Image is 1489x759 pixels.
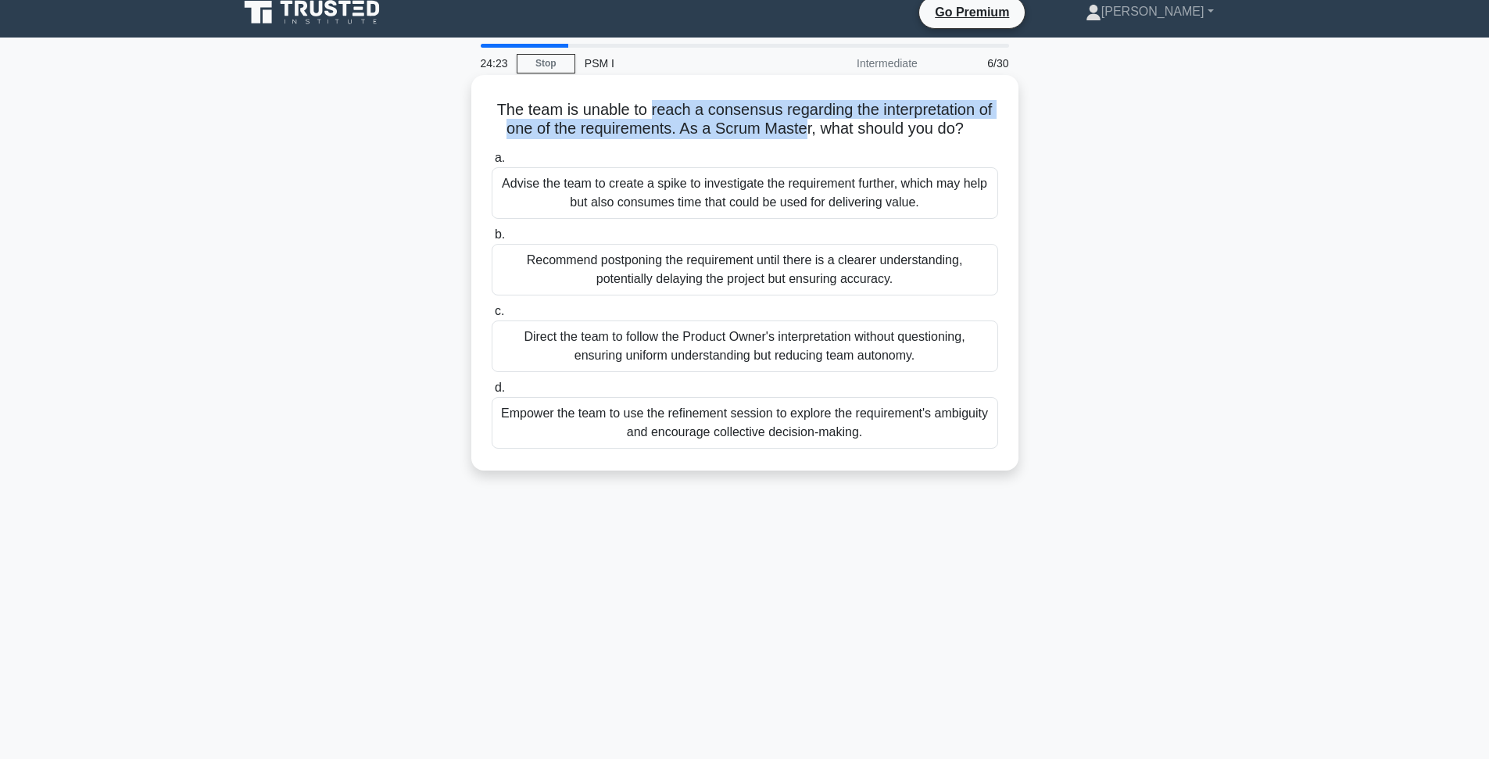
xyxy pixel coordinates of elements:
[492,167,998,219] div: Advise the team to create a spike to investigate the requirement further, which may help but also...
[495,304,504,317] span: c.
[471,48,517,79] div: 24:23
[495,227,505,241] span: b.
[492,397,998,449] div: Empower the team to use the refinement session to explore the requirement's ambiguity and encoura...
[575,48,790,79] div: PSM I
[490,100,1000,139] h5: The team is unable to reach a consensus regarding the interpretation of one of the requirements. ...
[492,244,998,295] div: Recommend postponing the requirement until there is a clearer understanding, potentially delaying...
[495,151,505,164] span: a.
[927,48,1018,79] div: 6/30
[495,381,505,394] span: d.
[492,320,998,372] div: Direct the team to follow the Product Owner's interpretation without questioning, ensuring unifor...
[925,2,1018,22] a: Go Premium
[790,48,927,79] div: Intermediate
[517,54,575,73] a: Stop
